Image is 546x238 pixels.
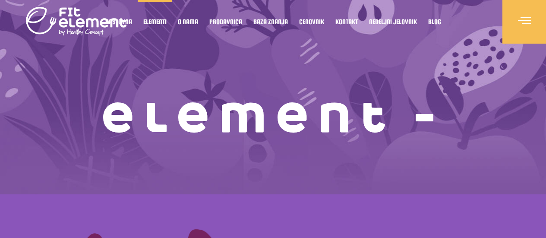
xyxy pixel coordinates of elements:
span: Cenovnik [299,19,324,24]
span: Elementi [143,19,167,24]
span: Nedeljni jelovnik [369,19,417,24]
span: Prodavnica [209,19,242,24]
img: logo light [26,4,127,39]
h1: Element – [36,99,511,138]
span: O nama [178,19,198,24]
span: Baza znanja [253,19,288,24]
span: Kontakt [335,19,358,24]
span: Blog [428,19,441,24]
span: Naslovna [105,19,132,24]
